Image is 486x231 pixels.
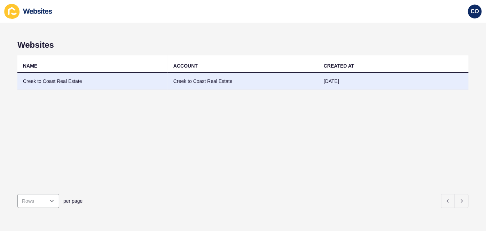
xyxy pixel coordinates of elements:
td: Creek to Coast Real Estate [17,73,168,90]
div: CREATED AT [324,62,354,69]
div: NAME [23,62,37,69]
div: ACCOUNT [173,62,198,69]
span: CO [471,8,479,15]
span: per page [63,198,83,205]
h1: Websites [17,40,469,50]
div: open menu [17,194,59,208]
td: Creek to Coast Real Estate [168,73,318,90]
td: [DATE] [318,73,469,90]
